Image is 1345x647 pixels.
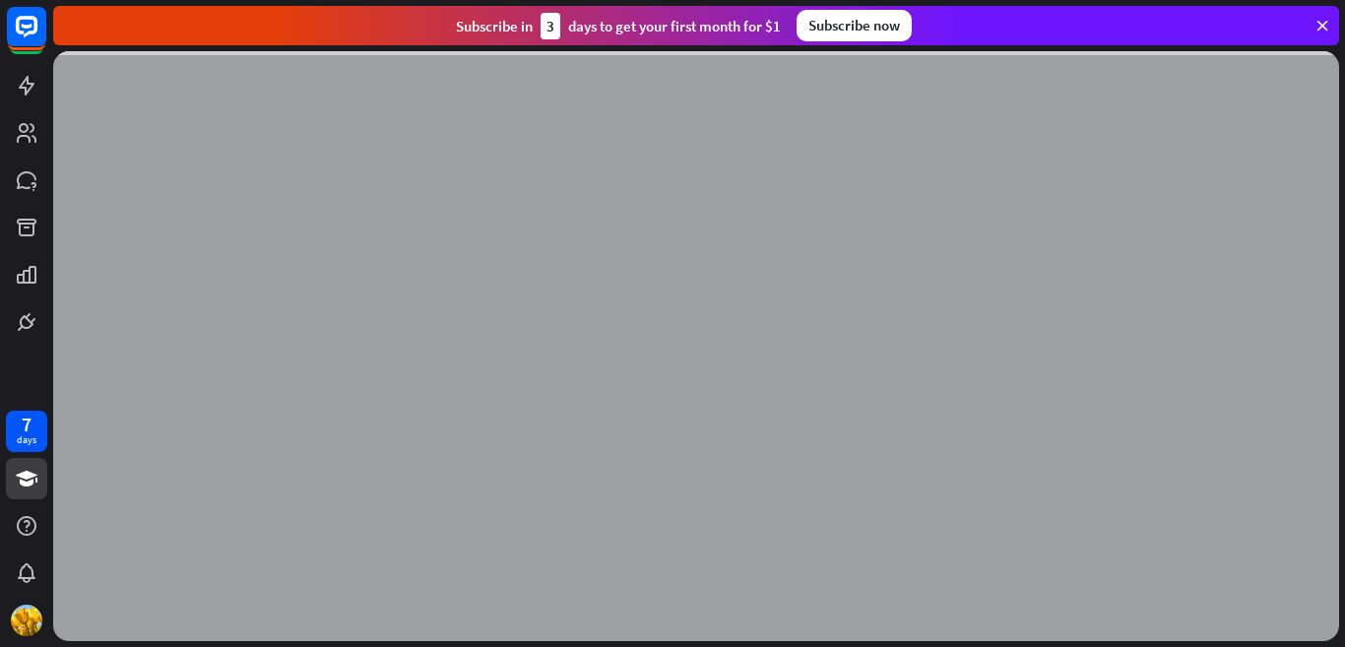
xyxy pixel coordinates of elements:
div: 7 [22,416,32,433]
a: 7 days [6,411,47,452]
div: Subscribe now [797,10,912,41]
div: 3 [541,13,560,39]
div: Subscribe in days to get your first month for $1 [456,13,781,39]
div: days [17,433,36,447]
